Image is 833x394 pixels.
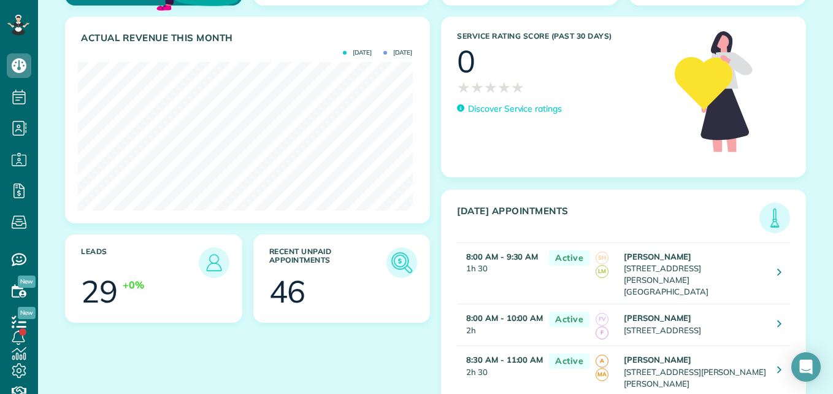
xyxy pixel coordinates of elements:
span: [DATE] [383,50,412,56]
span: Active [549,312,589,327]
span: ★ [497,77,511,98]
div: Open Intercom Messenger [791,352,821,382]
strong: [PERSON_NAME] [624,355,691,365]
h3: [DATE] Appointments [457,206,759,233]
h3: Leads [81,247,199,278]
td: [STREET_ADDRESS] [PERSON_NAME][GEOGRAPHIC_DATA] [621,243,768,304]
span: ★ [457,77,470,98]
a: Discover Service ratings [457,102,562,115]
span: [DATE] [343,50,372,56]
strong: 8:30 AM - 11:00 AM [466,355,543,365]
img: icon_unpaid_appointments-47b8ce3997adf2238b356f14209ab4cced10bd1f174958f3ca8f1d0dd7fffeee.png [388,249,416,277]
span: ★ [470,77,484,98]
span: FV [596,313,608,326]
span: Active [549,250,589,266]
strong: [PERSON_NAME] [624,313,691,323]
strong: 8:00 AM - 9:30 AM [466,252,538,261]
h3: Actual Revenue this month [81,33,417,44]
div: 0 [457,46,475,77]
img: icon_todays_appointments-901f7ab196bb0bea1936b74009e4eb5ffbc2d2711fa7634e0d609ed5ef32b18b.png [762,206,787,230]
div: 46 [269,276,306,307]
p: Discover Service ratings [468,102,562,115]
span: ★ [511,77,524,98]
span: New [18,307,36,319]
strong: 8:00 AM - 10:00 AM [466,313,543,323]
div: 29 [81,276,118,307]
div: +0% [123,278,144,292]
span: SH [596,252,608,265]
h3: Service Rating score (past 30 days) [457,32,662,41]
td: 1h 30 [457,243,543,304]
span: MA [596,368,608,381]
td: [STREET_ADDRESS] [621,304,768,346]
img: icon_leads-1bed01f49abd5b7fead27621c3d59655bb73ed531f8eeb49469d10e621d6b896.png [202,250,226,275]
span: ★ [484,77,497,98]
span: F [596,326,608,339]
span: A [596,355,608,368]
span: Active [549,353,589,369]
span: New [18,276,36,288]
strong: [PERSON_NAME] [624,252,691,261]
span: LM [596,265,608,278]
h3: Recent unpaid appointments [269,247,387,278]
td: 2h [457,304,543,346]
